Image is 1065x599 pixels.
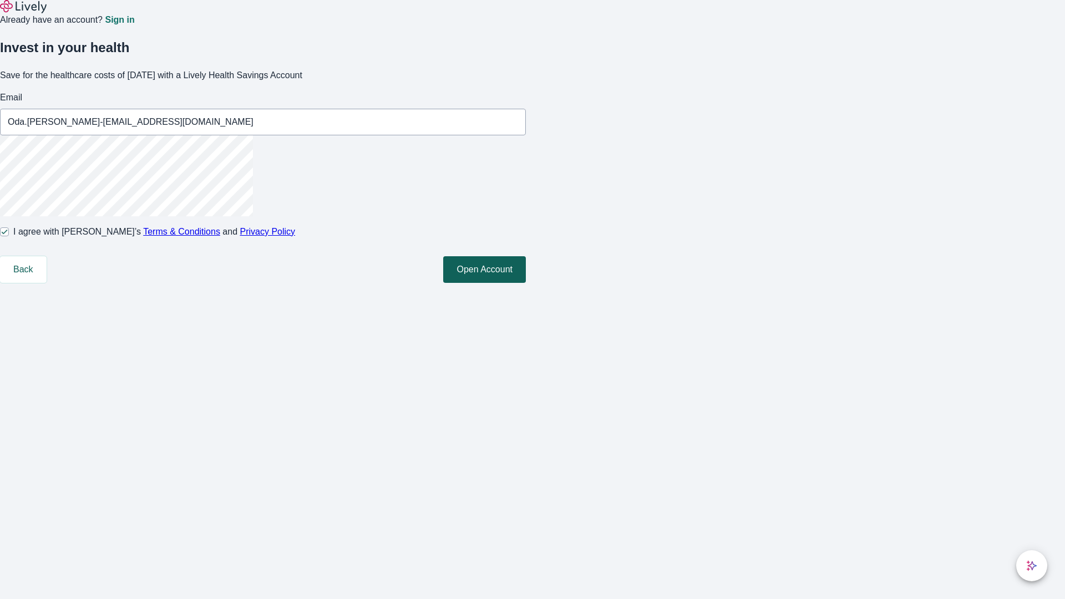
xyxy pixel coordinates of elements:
[240,227,296,236] a: Privacy Policy
[143,227,220,236] a: Terms & Conditions
[443,256,526,283] button: Open Account
[1016,550,1047,581] button: chat
[1026,560,1037,571] svg: Lively AI Assistant
[13,225,295,238] span: I agree with [PERSON_NAME]’s and
[105,16,134,24] a: Sign in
